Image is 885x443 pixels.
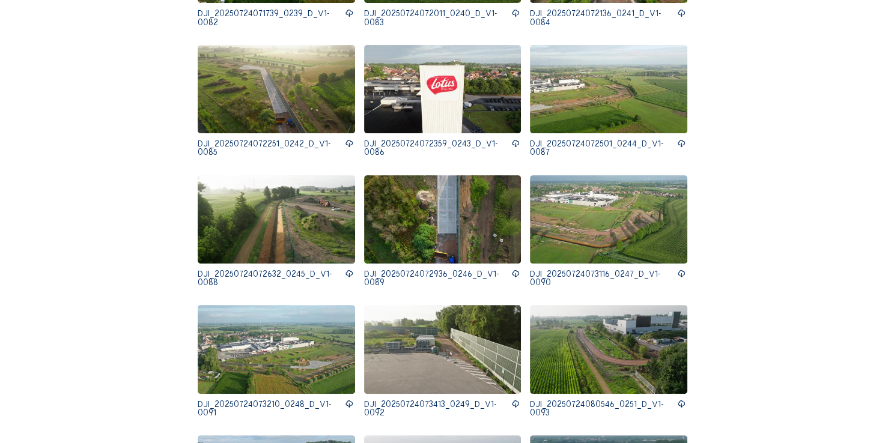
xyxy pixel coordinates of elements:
[530,45,687,134] img: Thumbnail for 221
[530,400,677,417] p: DJI_20250724080546_0251_D_V1-0093
[530,175,687,264] img: Thumbnail for 224
[364,305,522,394] img: Thumbnail for 226
[364,270,511,287] p: DJI_20250724072936_0246_D_V1-0089
[198,9,345,26] p: DJI_20250724071739_0239_D_V1-0082
[198,139,345,157] p: DJI_20250724072251_0242_D_V1-0085
[364,45,522,134] img: Thumbnail for 220
[530,9,677,26] p: DJI_20250724072136_0241_D_V1-0084
[530,305,687,394] img: Thumbnail for 227
[364,139,511,157] p: DJI_20250724072359_0243_D_V1-0086
[198,175,355,264] img: Thumbnail for 222
[198,305,355,394] img: Thumbnail for 225
[364,9,511,26] p: DJI_20250724072011_0240_D_V1-0083
[198,270,345,287] p: DJI_20250724072632_0245_D_V1-0088
[530,139,677,157] p: DJI_20250724072501_0244_D_V1-0087
[198,45,355,134] img: Thumbnail for 219
[364,175,522,264] img: Thumbnail for 223
[198,400,345,417] p: DJI_20250724073210_0248_D_V1-0091
[530,270,677,287] p: DJI_20250724073116_0247_D_V1-0090
[364,400,511,417] p: DJI_20250724073413_0249_D_V1-0092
